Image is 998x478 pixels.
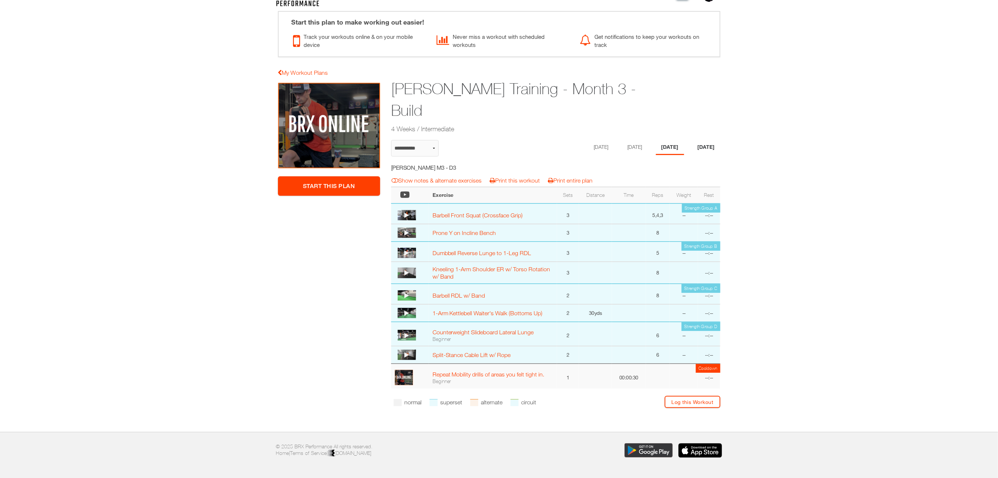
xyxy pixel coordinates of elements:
[433,352,511,358] a: Split-Stance Cable Lift w/ Rope
[490,177,540,184] a: Print this workout
[698,262,720,284] td: --:--
[646,346,670,364] td: 6
[557,304,579,322] td: 2
[557,187,579,203] th: Sets
[391,78,664,121] h1: [PERSON_NAME] Training - Month 3 - Build
[398,330,416,340] img: thumbnail.png
[433,212,523,218] a: Barbell Front Squat (Crossface Grip)
[670,304,698,322] td: --
[470,396,502,409] li: alternate
[646,262,670,284] td: 8
[698,187,720,203] th: Rest
[278,176,381,196] a: Start This Plan
[698,203,720,224] td: --:--
[622,140,648,155] li: Day 2
[698,284,720,304] td: --:--
[398,210,416,220] img: thumbnail.png
[433,229,496,236] a: Prone Y on Incline Bench
[290,450,327,456] a: Terms of Service
[328,450,335,457] img: colorblack-fill
[698,242,720,262] td: --:--
[589,140,614,155] li: Day 1
[557,284,579,304] td: 2
[580,31,712,49] div: Get notifications to keep your workouts on track
[276,450,289,456] a: Home
[612,187,646,203] th: Time
[391,124,664,133] h2: 4 Weeks / Intermediate
[682,204,720,213] td: Strength Group A
[557,242,579,262] td: 3
[398,308,416,318] img: thumbnail.png
[276,443,494,457] p: © 2025 BRX Performance All rights reserved. | |
[670,203,698,224] td: --
[579,304,612,322] td: 30
[284,12,714,27] div: Start this plan to make working out easier!
[698,322,720,346] td: --:--
[433,329,534,335] a: Counterweight Slideboard Lateral Lunge
[278,82,381,169] img: Brett Buettner Training - Month 3 - Build
[646,242,670,262] td: 5
[678,443,722,458] img: Download the BRX Performance app for iOS
[670,346,698,364] td: --
[670,322,698,346] td: --
[511,396,536,409] li: circuit
[646,284,670,304] td: 8
[433,292,485,299] a: Barbell RDL w/ Band
[579,187,612,203] th: Distance
[698,364,720,389] td: --:--
[293,31,426,49] div: Track your workouts online & on your mobile device
[646,203,670,224] td: 5,4,3
[398,350,416,360] img: thumbnail.png
[391,163,522,172] h5: [PERSON_NAME] M3 - D3
[433,378,553,385] div: Beginner
[682,284,720,293] td: Strength Group C
[278,69,328,76] a: My Workout Plans
[433,336,553,342] div: Beginner
[433,250,531,256] a: Dumbbell Reverse Lunge to 1-Leg RDL
[692,140,720,155] li: Day 4
[395,370,413,385] img: profile.PNG
[612,364,646,389] td: 00:00:30
[665,396,720,408] a: Log this Workout
[398,268,416,278] img: thumbnail.png
[682,242,720,251] td: Strength Group B
[557,262,579,284] td: 3
[328,450,372,456] a: [DOMAIN_NAME]
[670,284,698,304] td: --
[698,346,720,364] td: --:--
[646,187,670,203] th: Reps
[594,310,602,316] span: yds
[398,228,416,238] img: thumbnail.png
[698,304,720,322] td: --:--
[624,443,673,458] img: Download the BRX Performance app for Google Play
[433,371,545,378] a: Repeat Mobility drills of areas you felt tight in.
[646,224,670,242] td: 8
[670,187,698,203] th: Weight
[656,140,684,155] li: Day 3
[398,248,416,258] img: thumbnail.png
[557,322,579,346] td: 2
[557,224,579,242] td: 3
[682,322,720,331] td: Strength Group D
[437,31,569,49] div: Never miss a workout with scheduled workouts
[430,396,462,409] li: superset
[698,224,720,242] td: --:--
[433,266,550,280] a: Kneeling 1-Arm Shoulder ER w/ Torso Rotation w/ Band
[557,203,579,224] td: 3
[557,364,579,389] td: 1
[548,177,593,184] a: Print entire plan
[557,346,579,364] td: 2
[433,310,543,316] a: 1-Arm Kettlebell Waiter's Walk (Bottoms Up)
[394,396,422,409] li: normal
[696,364,720,373] td: Cooldown
[646,322,670,346] td: 6
[670,242,698,262] td: --
[429,187,557,203] th: Exercise
[398,290,416,301] img: thumbnail.png
[392,177,482,184] a: Show notes & alternate exercises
